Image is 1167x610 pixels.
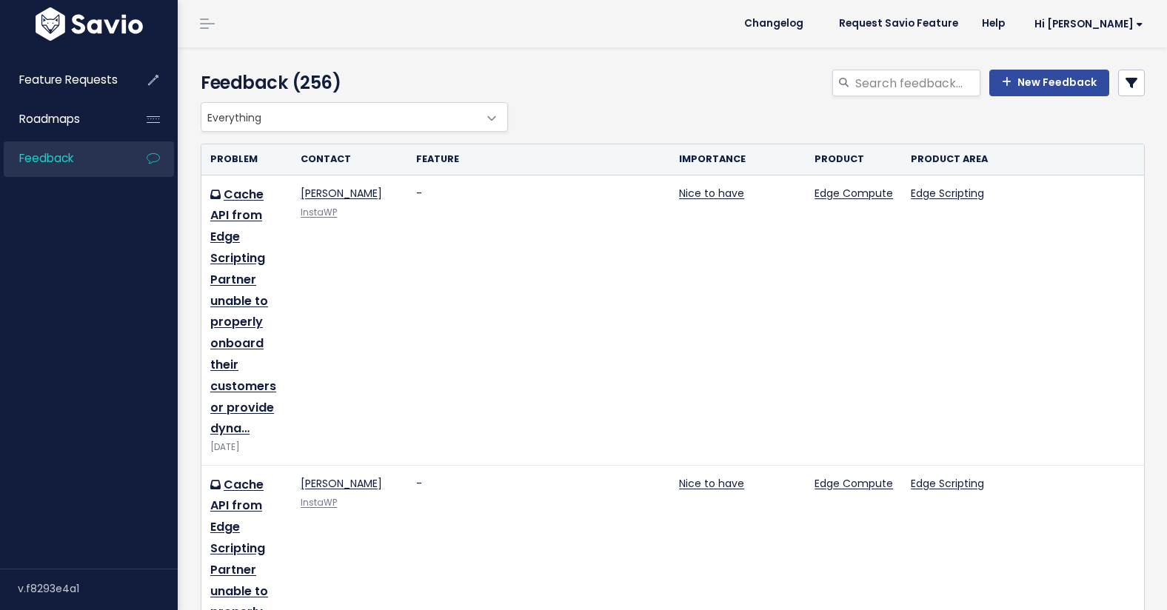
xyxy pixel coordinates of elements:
[201,103,478,131] span: Everything
[827,13,970,35] a: Request Savio Feature
[744,19,803,29] span: Changelog
[1017,13,1155,36] a: Hi [PERSON_NAME]
[201,144,292,175] th: Problem
[911,476,984,491] a: Edge Scripting
[911,186,984,201] a: Edge Scripting
[407,175,670,465] td: -
[679,186,744,201] a: Nice to have
[4,63,123,97] a: Feature Requests
[679,476,744,491] a: Nice to have
[806,144,902,175] th: Product
[32,7,147,41] img: logo-white.9d6f32f41409.svg
[301,497,337,509] a: InstaWP
[815,476,893,491] a: Edge Compute
[815,186,893,201] a: Edge Compute
[670,144,806,175] th: Importance
[201,70,501,96] h4: Feedback (256)
[854,70,980,96] input: Search feedback...
[407,144,670,175] th: Feature
[292,144,407,175] th: Contact
[201,102,508,132] span: Everything
[1034,19,1143,30] span: Hi [PERSON_NAME]
[19,150,73,166] span: Feedback
[210,440,283,455] div: [DATE]
[301,476,382,491] a: [PERSON_NAME]
[4,141,123,175] a: Feedback
[301,186,382,201] a: [PERSON_NAME]
[18,569,178,608] div: v.f8293e4a1
[19,72,118,87] span: Feature Requests
[301,207,337,218] a: InstaWP
[970,13,1017,35] a: Help
[4,102,123,136] a: Roadmaps
[902,144,1160,175] th: Product Area
[989,70,1109,96] a: New Feedback
[19,111,80,127] span: Roadmaps
[210,186,276,438] a: Cache API from Edge Scripting Partner unable to properly onboard their customers or provide dyna…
